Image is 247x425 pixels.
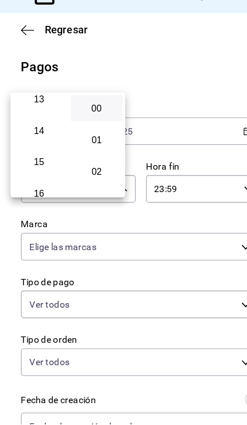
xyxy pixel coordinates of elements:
[18,163,51,172] span: 14
[69,198,101,208] span: 02
[18,190,51,200] span: 15
[62,192,108,215] button: 02
[11,183,57,206] button: 15
[11,128,57,151] button: 13
[62,136,108,159] button: 00
[69,143,101,152] span: 00
[18,135,51,144] span: 13
[18,218,51,227] span: 16
[11,211,57,234] button: 16
[11,156,57,179] button: 14
[69,171,101,180] span: 01
[62,164,108,187] button: 01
